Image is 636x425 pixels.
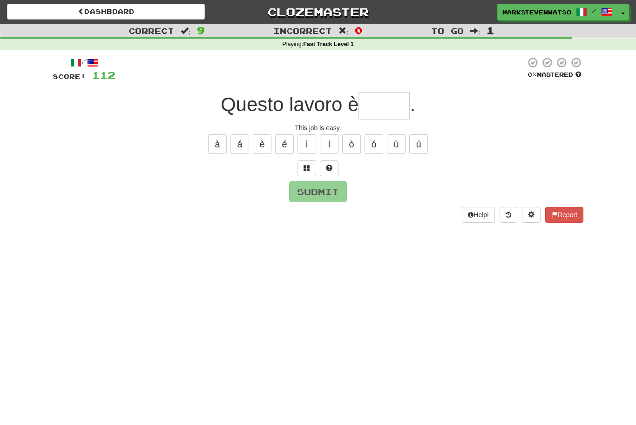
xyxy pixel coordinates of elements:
button: á [230,134,249,154]
button: Submit [289,181,347,202]
button: é [275,134,294,154]
span: . [410,93,415,115]
span: : [181,27,191,35]
a: Clozemaster [219,4,417,20]
span: To go [431,26,464,35]
button: Round history (alt+y) [500,207,517,223]
span: : [470,27,480,35]
span: 112 [92,69,115,81]
span: Score: [53,73,86,80]
button: ó [365,134,383,154]
button: à [208,134,227,154]
button: Switch sentence to multiple choice alt+p [298,160,316,176]
a: markstevenwatson / [497,4,617,20]
span: markstevenwatson [502,8,571,16]
span: 1 [487,25,494,36]
button: ú [409,134,428,154]
button: ò [342,134,361,154]
span: Incorrect [273,26,332,35]
span: Questo lavoro è [221,93,359,115]
a: Dashboard [7,4,205,20]
strong: Fast Track Level 1 [303,41,354,47]
button: è [253,134,271,154]
div: This job is easy. [53,123,583,133]
button: Help! [462,207,495,223]
span: 9 [197,25,205,36]
div: Mastered [526,71,583,79]
button: ì [298,134,316,154]
button: í [320,134,338,154]
span: 0 [355,25,363,36]
button: Report [545,207,583,223]
button: Single letter hint - you only get 1 per sentence and score half the points! alt+h [320,160,338,176]
span: : [338,27,349,35]
span: Correct [129,26,174,35]
div: / [53,57,115,68]
span: 0 % [528,71,537,78]
button: ù [387,134,406,154]
span: / [592,7,596,14]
